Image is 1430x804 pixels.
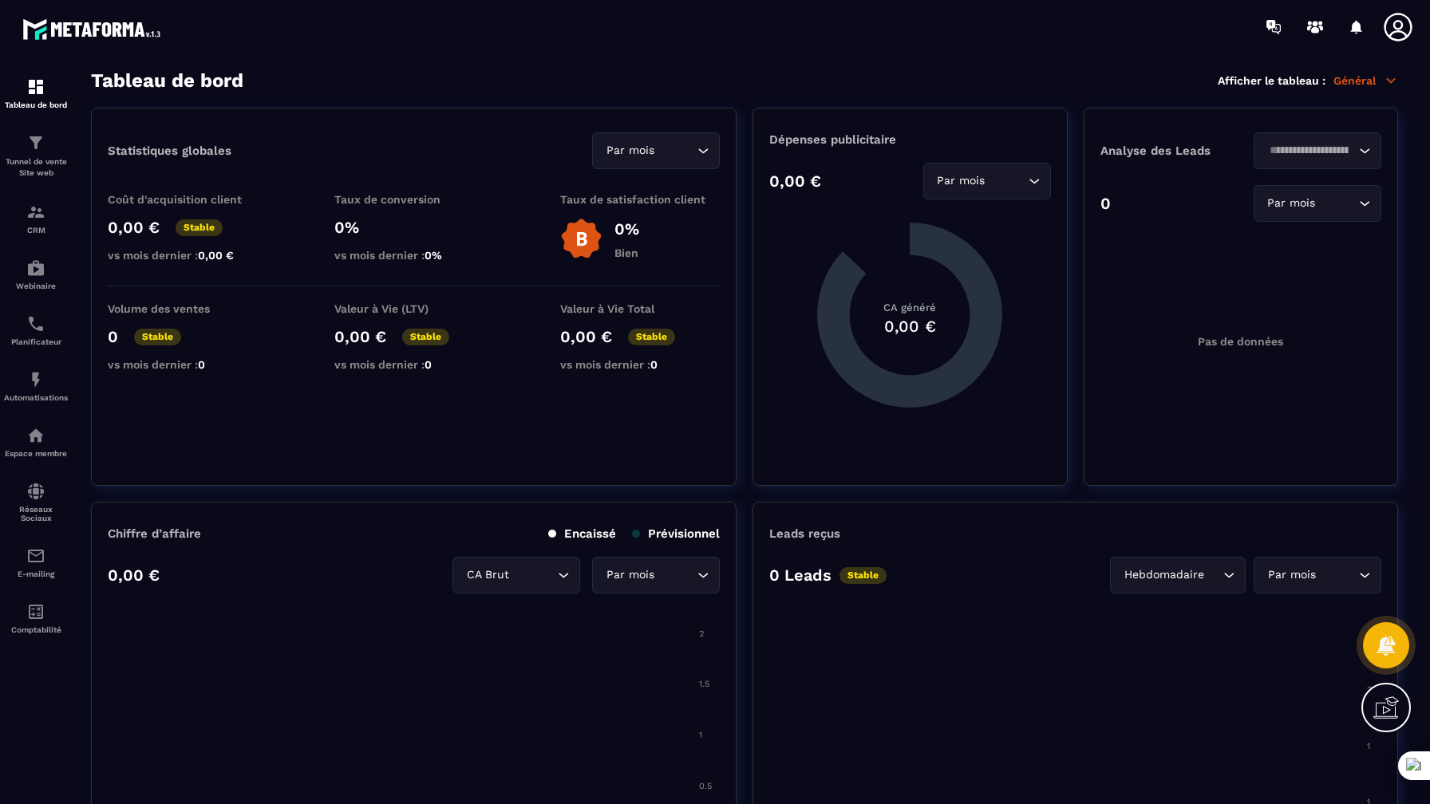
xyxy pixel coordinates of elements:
[769,566,832,585] p: 0 Leads
[614,219,639,238] p: 0%
[4,121,68,191] a: formationformationTunnel de vente Site web
[334,249,494,262] p: vs mois dernier :
[699,679,709,689] tspan: 1.5
[26,482,45,501] img: social-network
[463,566,512,584] span: CA Brut
[4,65,68,121] a: formationformationTableau de bord
[769,171,821,191] p: 0,00 €
[334,218,494,237] p: 0%
[989,172,1025,190] input: Search for option
[26,77,45,97] img: formation
[334,193,494,206] p: Taux de conversion
[628,329,675,345] p: Stable
[1198,335,1283,348] p: Pas de données
[26,426,45,445] img: automations
[26,546,45,566] img: email
[176,219,223,236] p: Stable
[769,526,840,541] p: Leads reçus
[1218,74,1325,87] p: Afficher le tableau :
[402,329,449,345] p: Stable
[26,133,45,152] img: formation
[1120,566,1207,584] span: Hebdomadaire
[4,569,68,578] p: E-mailing
[134,329,181,345] p: Stable
[769,132,1050,147] p: Dépenses publicitaire
[4,156,68,179] p: Tunnel de vente Site web
[1367,741,1370,751] tspan: 1
[4,226,68,235] p: CRM
[425,358,432,371] span: 0
[4,302,68,358] a: schedulerschedulerPlanificateur
[26,602,45,621] img: accountant
[4,191,68,246] a: formationformationCRM
[592,557,720,593] div: Search for option
[26,370,45,389] img: automations
[1207,566,1219,584] input: Search for option
[4,505,68,522] p: Réseaux Sociaux
[1100,144,1241,158] p: Analyse des Leads
[560,218,602,260] img: b-badge-o.b3b20ee6.svg
[4,625,68,634] p: Comptabilité
[4,358,68,414] a: automationsautomationsAutomatisations
[1110,557,1246,593] div: Search for option
[108,218,160,237] p: 0,00 €
[839,567,887,584] p: Stable
[602,142,658,160] span: Par mois
[22,14,166,44] img: logo
[4,246,68,302] a: automationsautomationsWebinaire
[425,249,442,262] span: 0%
[108,327,118,346] p: 0
[334,302,494,315] p: Valeur à Vie (LTV)
[4,282,68,290] p: Webinaire
[452,557,580,593] div: Search for option
[1264,142,1355,160] input: Search for option
[4,414,68,470] a: automationsautomationsEspace membre
[560,358,720,371] p: vs mois dernier :
[699,629,704,639] tspan: 2
[4,100,68,109] p: Tableau de bord
[108,193,267,206] p: Coût d'acquisition client
[108,358,267,371] p: vs mois dernier :
[512,566,554,584] input: Search for option
[1254,557,1381,593] div: Search for option
[650,358,658,371] span: 0
[560,193,720,206] p: Taux de satisfaction client
[4,337,68,346] p: Planificateur
[198,249,234,262] span: 0,00 €
[632,526,720,541] p: Prévisionnel
[658,142,693,160] input: Search for option
[108,566,160,585] p: 0,00 €
[614,246,639,259] p: Bien
[26,203,45,222] img: formation
[1264,195,1319,212] span: Par mois
[4,449,68,458] p: Espace membre
[592,132,720,169] div: Search for option
[4,534,68,590] a: emailemailE-mailing
[334,358,494,371] p: vs mois dernier :
[699,781,712,791] tspan: 0.5
[548,526,616,541] p: Encaissé
[26,314,45,333] img: scheduler
[26,258,45,278] img: automations
[560,302,720,315] p: Valeur à Vie Total
[334,327,386,346] p: 0,00 €
[1333,73,1398,88] p: Général
[602,566,658,584] span: Par mois
[108,249,267,262] p: vs mois dernier :
[4,590,68,646] a: accountantaccountantComptabilité
[560,327,612,346] p: 0,00 €
[699,730,702,740] tspan: 1
[108,144,231,158] p: Statistiques globales
[91,69,243,92] h3: Tableau de bord
[1264,566,1319,584] span: Par mois
[1254,185,1381,222] div: Search for option
[108,302,267,315] p: Volume des ventes
[108,526,201,541] p: Chiffre d’affaire
[1319,566,1355,584] input: Search for option
[4,393,68,402] p: Automatisations
[198,358,205,371] span: 0
[1100,194,1111,213] p: 0
[1254,132,1381,169] div: Search for option
[934,172,989,190] span: Par mois
[658,566,693,584] input: Search for option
